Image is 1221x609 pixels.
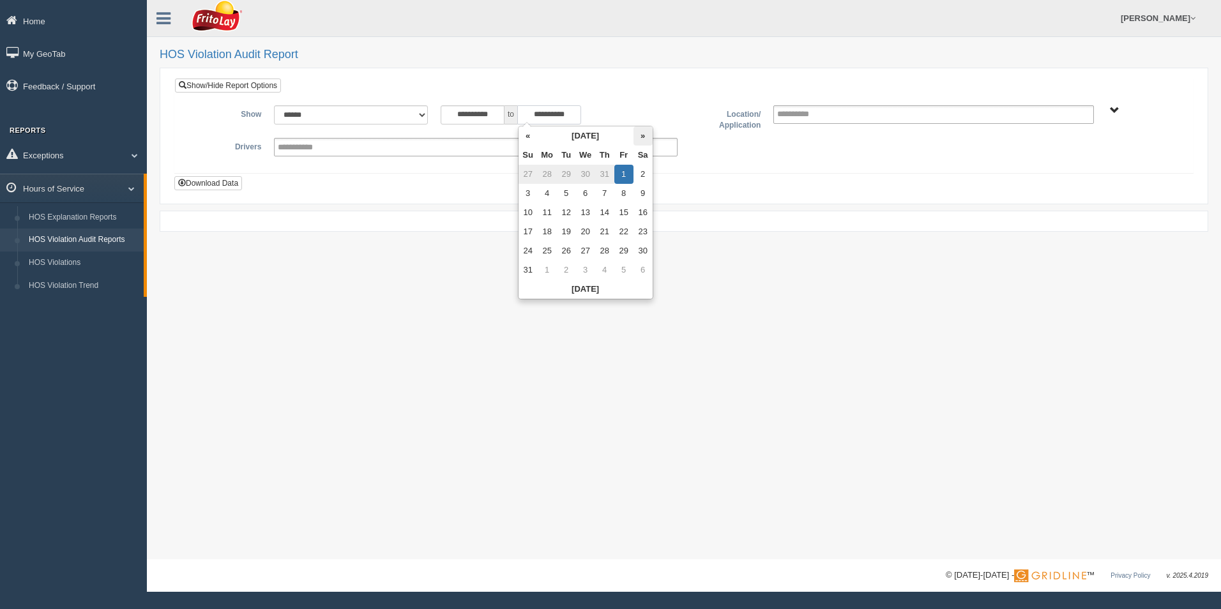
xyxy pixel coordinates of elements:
[519,203,538,222] td: 10
[576,222,595,241] td: 20
[633,165,653,184] td: 2
[23,229,144,252] a: HOS Violation Audit Reports
[557,260,576,280] td: 2
[557,222,576,241] td: 19
[519,165,538,184] td: 27
[175,79,281,93] a: Show/Hide Report Options
[614,241,633,260] td: 29
[595,260,614,280] td: 4
[576,260,595,280] td: 3
[504,105,517,124] span: to
[1014,569,1086,582] img: Gridline
[595,165,614,184] td: 31
[614,222,633,241] td: 22
[576,184,595,203] td: 6
[160,49,1208,61] h2: HOS Violation Audit Report
[185,138,268,153] label: Drivers
[557,203,576,222] td: 12
[614,165,633,184] td: 1
[614,146,633,165] th: Fr
[538,222,557,241] td: 18
[576,165,595,184] td: 30
[23,252,144,274] a: HOS Violations
[557,146,576,165] th: Tu
[519,222,538,241] td: 17
[633,260,653,280] td: 6
[538,241,557,260] td: 25
[595,146,614,165] th: Th
[538,260,557,280] td: 1
[538,184,557,203] td: 4
[519,184,538,203] td: 3
[576,241,595,260] td: 27
[614,203,633,222] td: 15
[595,203,614,222] td: 14
[576,146,595,165] th: We
[576,203,595,222] td: 13
[519,260,538,280] td: 31
[538,203,557,222] td: 11
[557,184,576,203] td: 5
[614,260,633,280] td: 5
[684,105,767,132] label: Location/ Application
[595,241,614,260] td: 28
[557,241,576,260] td: 26
[538,146,557,165] th: Mo
[633,241,653,260] td: 30
[633,126,653,146] th: »
[185,105,268,121] label: Show
[614,184,633,203] td: 8
[519,126,538,146] th: «
[595,222,614,241] td: 21
[633,146,653,165] th: Sa
[519,280,653,299] th: [DATE]
[538,126,633,146] th: [DATE]
[595,184,614,203] td: 7
[633,222,653,241] td: 23
[519,146,538,165] th: Su
[1111,572,1150,579] a: Privacy Policy
[557,165,576,184] td: 29
[1167,572,1208,579] span: v. 2025.4.2019
[946,569,1208,582] div: © [DATE]-[DATE] - ™
[633,203,653,222] td: 16
[519,241,538,260] td: 24
[23,274,144,297] a: HOS Violation Trend
[538,165,557,184] td: 28
[633,184,653,203] td: 9
[23,206,144,229] a: HOS Explanation Reports
[174,176,242,190] button: Download Data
